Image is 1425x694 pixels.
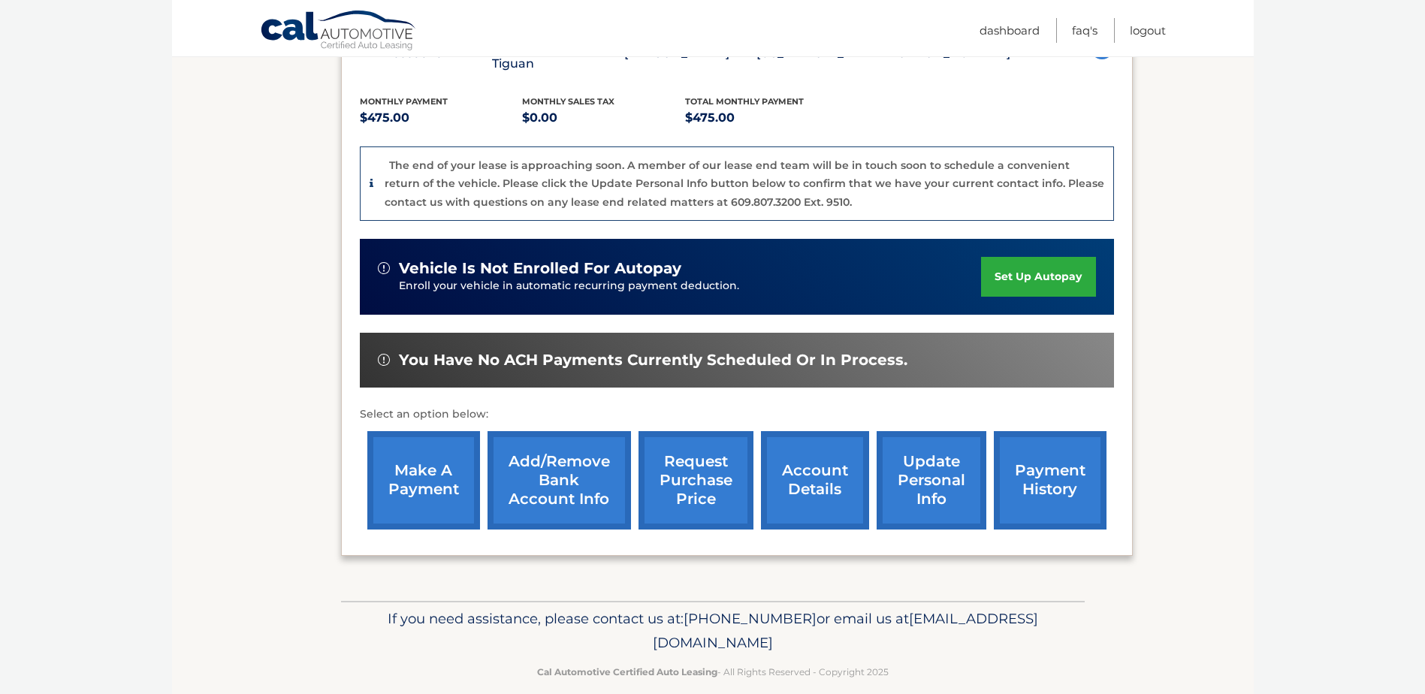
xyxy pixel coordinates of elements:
[1072,18,1097,43] a: FAQ's
[684,610,817,627] span: [PHONE_NUMBER]
[378,262,390,274] img: alert-white.svg
[761,431,869,530] a: account details
[260,10,418,53] a: Cal Automotive
[360,107,523,128] p: $475.00
[351,664,1075,680] p: - All Rights Reserved - Copyright 2025
[351,607,1075,655] p: If you need assistance, please contact us at: or email us at
[994,431,1106,530] a: payment history
[488,431,631,530] a: Add/Remove bank account info
[685,96,804,107] span: Total Monthly Payment
[367,431,480,530] a: make a payment
[877,431,986,530] a: update personal info
[360,406,1114,424] p: Select an option below:
[639,431,753,530] a: request purchase price
[399,351,907,370] span: You have no ACH payments currently scheduled or in process.
[360,96,448,107] span: Monthly Payment
[385,158,1104,209] p: The end of your lease is approaching soon. A member of our lease end team will be in touch soon t...
[980,18,1040,43] a: Dashboard
[981,257,1095,297] a: set up autopay
[685,107,848,128] p: $475.00
[1130,18,1166,43] a: Logout
[537,666,717,677] strong: Cal Automotive Certified Auto Leasing
[522,96,614,107] span: Monthly sales Tax
[399,278,982,294] p: Enroll your vehicle in automatic recurring payment deduction.
[399,259,681,278] span: vehicle is not enrolled for autopay
[522,107,685,128] p: $0.00
[378,354,390,366] img: alert-white.svg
